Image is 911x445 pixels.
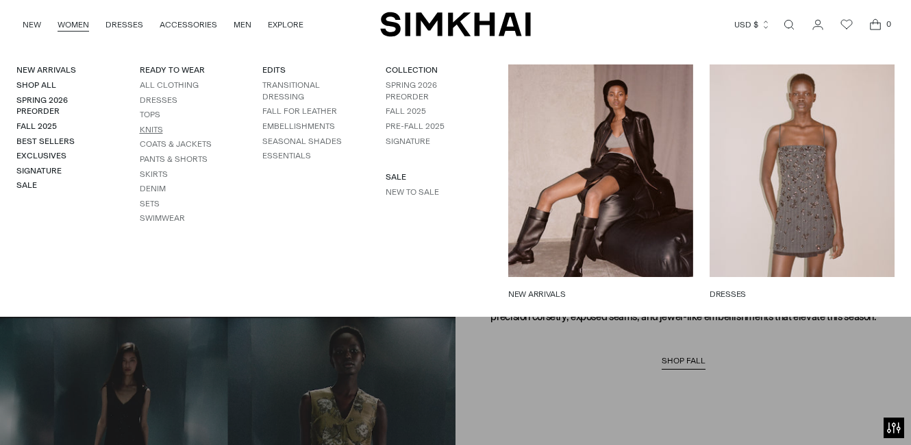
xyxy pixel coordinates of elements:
a: Open search modal [775,11,803,38]
a: EXPLORE [268,10,303,40]
a: Open cart modal [862,11,889,38]
span: 0 [882,18,895,30]
a: MEN [234,10,251,40]
a: Wishlist [833,11,860,38]
a: ACCESSORIES [160,10,217,40]
a: DRESSES [105,10,143,40]
a: Go to the account page [804,11,832,38]
a: WOMEN [58,10,89,40]
a: SIMKHAI [380,11,531,38]
button: USD $ [734,10,771,40]
a: NEW [23,10,41,40]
